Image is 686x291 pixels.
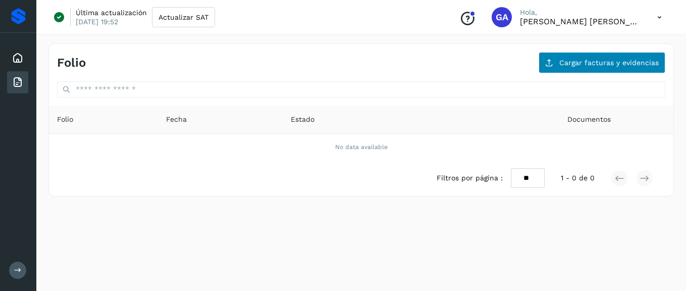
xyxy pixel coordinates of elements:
span: Fecha [166,114,187,125]
span: Estado [291,114,314,125]
div: Inicio [7,47,28,69]
p: [DATE] 19:52 [76,17,118,26]
button: Cargar facturas y evidencias [539,52,665,73]
h4: Folio [57,56,86,70]
span: 1 - 0 de 0 [561,173,595,183]
div: Facturas [7,71,28,93]
span: Filtros por página : [437,173,503,183]
p: Última actualización [76,8,147,17]
span: Actualizar SAT [159,14,208,21]
span: Folio [57,114,73,125]
p: Hola, [520,8,641,17]
p: GUILLERMO ALBERTO RODRIGUEZ [520,17,641,26]
span: Documentos [567,114,611,125]
button: Actualizar SAT [152,7,215,27]
td: No data available [49,134,673,160]
span: Cargar facturas y evidencias [559,59,659,66]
